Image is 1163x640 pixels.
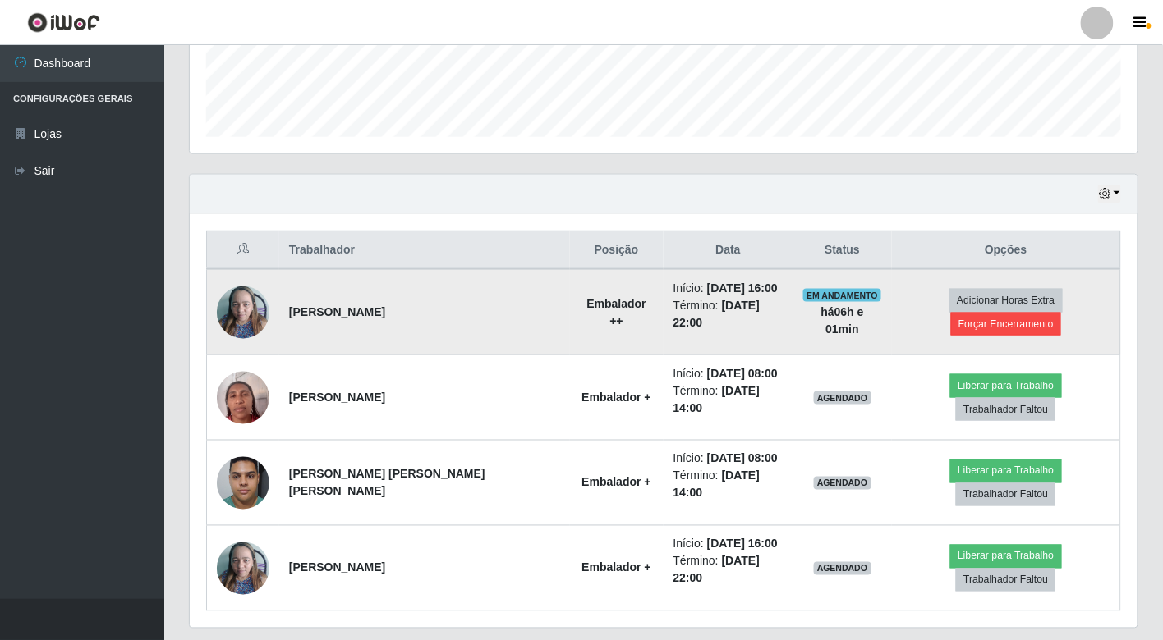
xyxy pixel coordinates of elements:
[814,562,871,575] span: AGENDADO
[951,313,1061,336] button: Forçar Encerramento
[956,398,1055,421] button: Trabalhador Faltou
[956,569,1055,592] button: Trabalhador Faltou
[673,382,784,417] li: Término:
[586,297,646,327] strong: Embalador ++
[803,289,881,302] span: EM ANDAMENTO
[581,561,650,574] strong: Embalador +
[673,468,784,502] li: Término:
[581,391,650,404] strong: Embalador +
[892,231,1121,270] th: Opções
[673,280,784,297] li: Início:
[793,231,892,270] th: Status
[673,450,784,468] li: Início:
[570,231,664,270] th: Posição
[581,476,650,489] strong: Embalador +
[217,533,269,603] img: 1727202109087.jpeg
[814,391,871,405] span: AGENDADO
[673,365,784,382] li: Início:
[814,477,871,490] span: AGENDADO
[950,374,1061,397] button: Liberar para Trabalho
[821,305,864,336] strong: há 06 h e 01 min
[950,545,1061,568] button: Liberar para Trabalho
[707,452,778,465] time: [DATE] 08:00
[289,391,385,404] strong: [PERSON_NAME]
[949,289,1062,312] button: Adicionar Horas Extra
[673,553,784,587] li: Término:
[950,459,1061,482] button: Liberar para Trabalho
[707,367,778,380] time: [DATE] 08:00
[217,277,269,347] img: 1727202109087.jpeg
[673,297,784,331] li: Término:
[217,363,269,432] img: 1737744028032.jpeg
[289,561,385,574] strong: [PERSON_NAME]
[707,537,778,551] time: [DATE] 16:00
[217,448,269,518] img: 1738540526500.jpeg
[673,536,784,553] li: Início:
[664,231,793,270] th: Data
[289,468,485,498] strong: [PERSON_NAME] [PERSON_NAME] [PERSON_NAME]
[279,231,570,270] th: Trabalhador
[707,281,778,295] time: [DATE] 16:00
[956,483,1055,506] button: Trabalhador Faltou
[289,305,385,318] strong: [PERSON_NAME]
[27,12,100,33] img: CoreUI Logo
